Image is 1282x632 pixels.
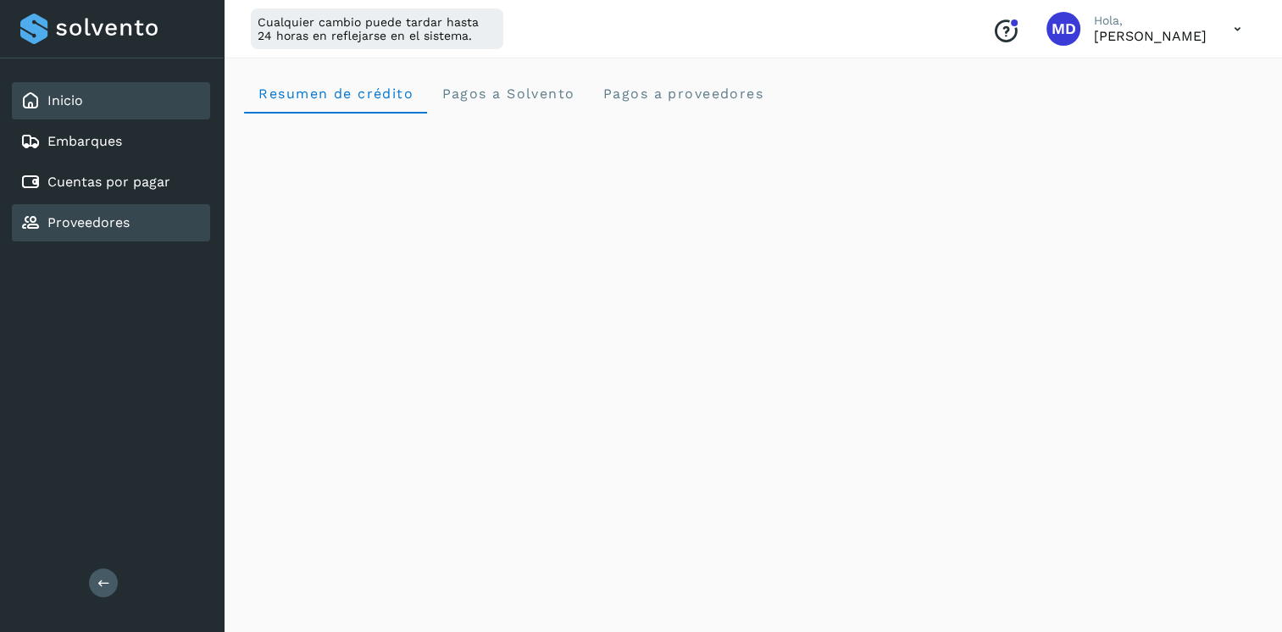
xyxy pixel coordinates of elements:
div: Inicio [12,82,210,119]
a: Cuentas por pagar [47,174,170,190]
a: Embarques [47,133,122,149]
div: Proveedores [12,204,210,241]
a: Proveedores [47,214,130,230]
div: Cuentas por pagar [12,164,210,201]
span: Pagos a Solvento [441,86,574,102]
span: Resumen de crédito [258,86,413,102]
a: Inicio [47,92,83,108]
div: Cualquier cambio puede tardar hasta 24 horas en reflejarse en el sistema. [251,8,503,49]
span: Pagos a proveedores [602,86,763,102]
p: Moises Davila [1094,28,1207,44]
p: Hola, [1094,14,1207,28]
div: Embarques [12,123,210,160]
